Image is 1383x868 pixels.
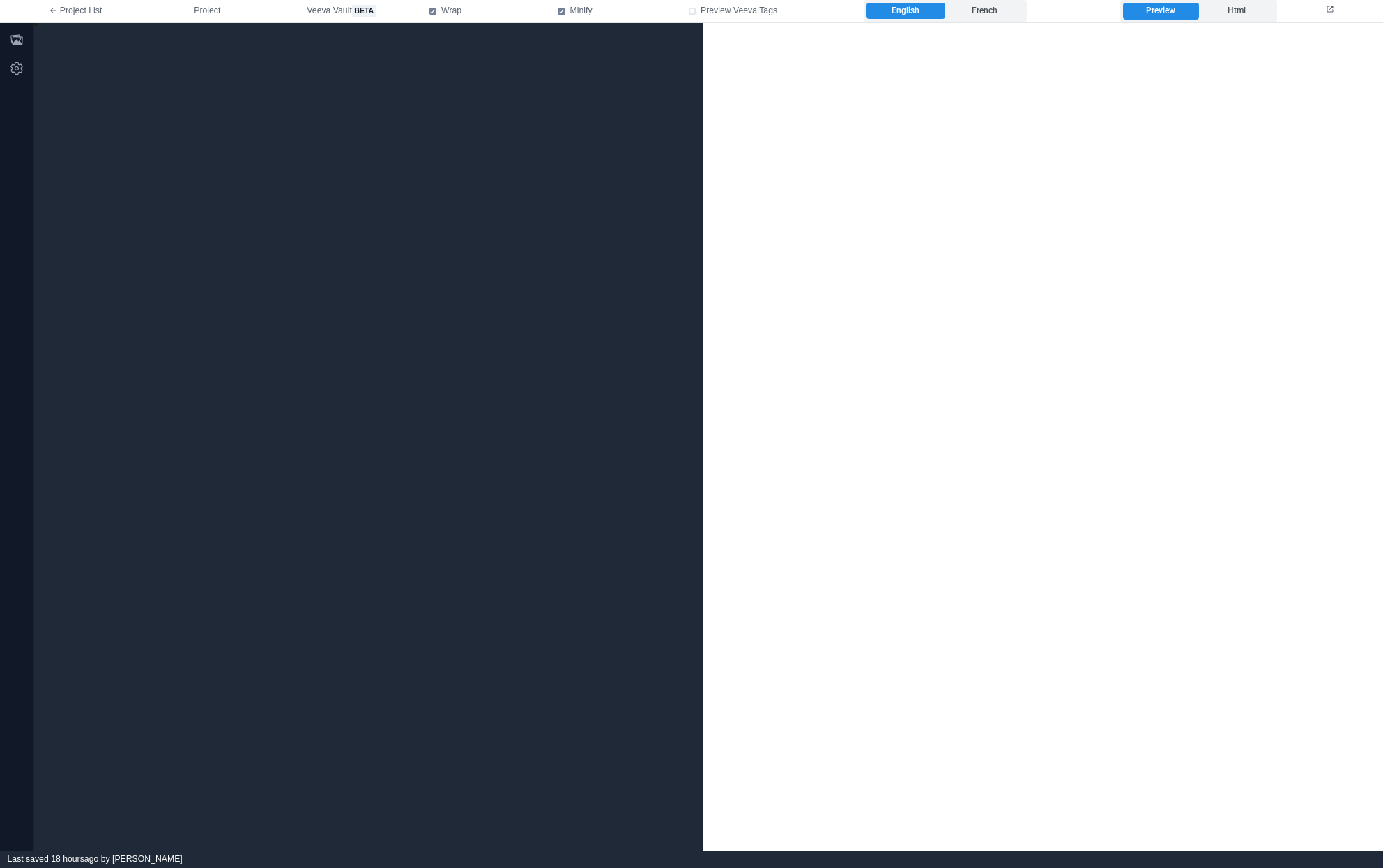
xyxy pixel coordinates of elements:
span: Veeva Vault [307,5,376,17]
span: Project [194,5,220,17]
span: beta [352,5,376,17]
span: Wrap [441,5,461,17]
label: English [866,3,945,20]
iframe: preview [703,23,1383,851]
label: Html [1199,3,1274,20]
span: Minify [570,5,593,17]
label: French [946,3,1024,20]
span: Preview Veeva Tags [701,5,777,17]
label: Preview [1123,3,1198,20]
